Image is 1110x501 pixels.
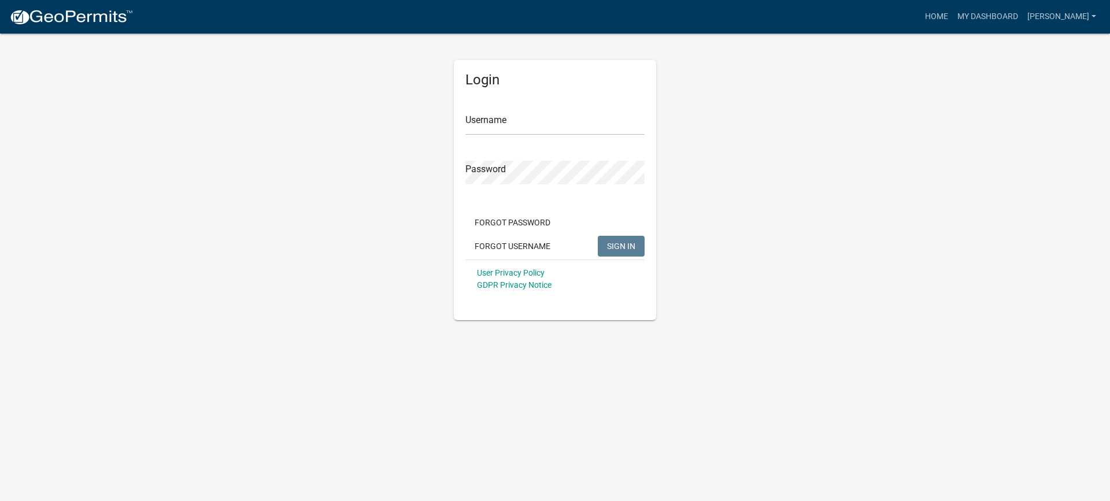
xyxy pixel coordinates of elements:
span: SIGN IN [607,241,635,250]
button: Forgot Username [465,236,560,257]
button: Forgot Password [465,212,560,233]
button: SIGN IN [598,236,645,257]
a: GDPR Privacy Notice [477,280,552,290]
h5: Login [465,72,645,88]
a: Home [920,6,953,28]
a: User Privacy Policy [477,268,545,277]
a: My Dashboard [953,6,1023,28]
a: [PERSON_NAME] [1023,6,1101,28]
